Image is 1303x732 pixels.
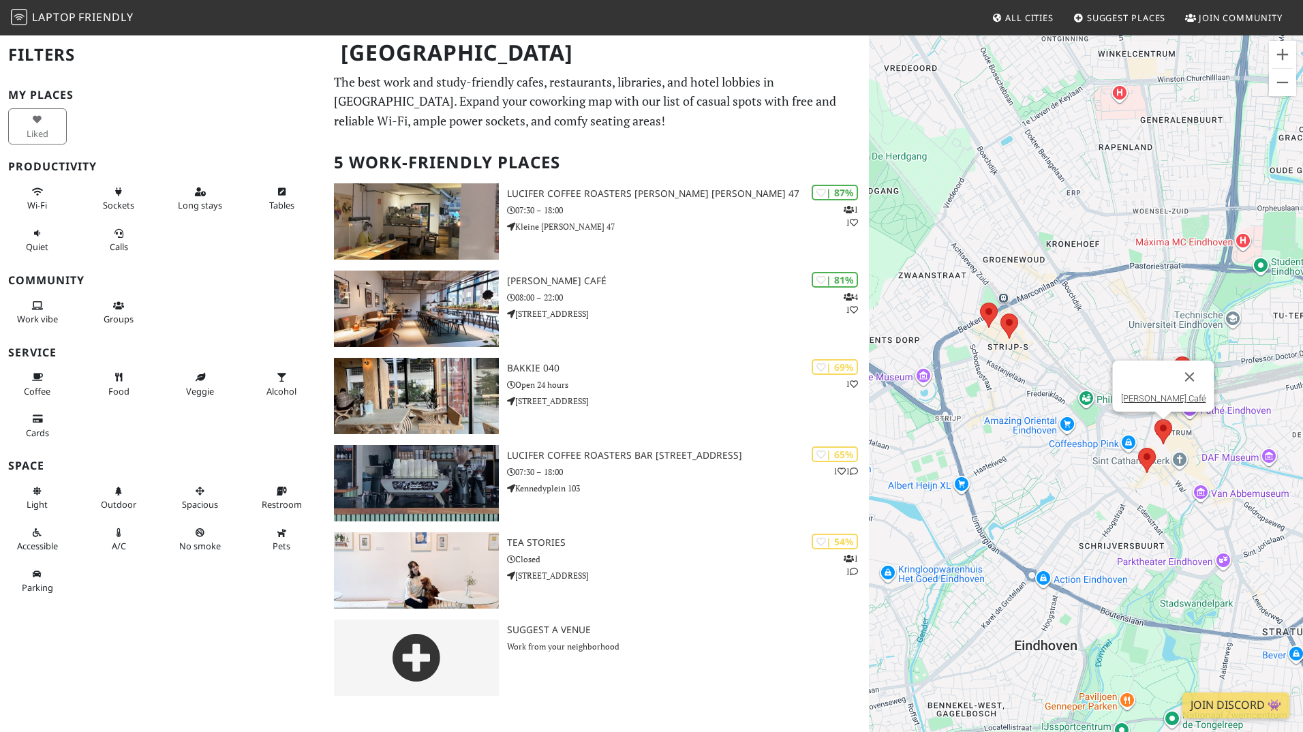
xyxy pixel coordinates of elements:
span: People working [17,313,58,325]
span: Outdoor area [101,498,136,510]
button: Vergrößern [1269,41,1296,68]
p: 1 1 [844,552,858,578]
h2: 5 Work-Friendly Places [334,142,861,183]
button: Work vibe [8,294,67,331]
span: Work-friendly tables [269,199,294,211]
h3: Lucifer Coffee Roasters BAR [STREET_ADDRESS] [507,450,869,461]
button: Spacious [171,480,230,516]
h3: Bakkie 040 [507,363,869,374]
h3: Suggest a Venue [507,624,869,636]
span: Suggest Places [1087,12,1166,24]
button: Veggie [171,366,230,402]
button: Long stays [171,181,230,217]
button: Accessible [8,521,67,558]
span: Group tables [104,313,134,325]
button: Tables [253,181,311,217]
button: Sockets [90,181,149,217]
button: Verkleinern [1269,69,1296,96]
p: [STREET_ADDRESS] [507,569,869,582]
p: 08:00 – 22:00 [507,291,869,304]
img: Tea stories [334,532,499,609]
a: Lucifer Coffee Roasters BAR kennedyplein 103 | 65% 11 Lucifer Coffee Roasters BAR [STREET_ADDRESS... [326,445,869,521]
div: | 54% [812,534,858,549]
button: Groups [90,294,149,331]
button: Parking [8,563,67,599]
span: Stable Wi-Fi [27,199,47,211]
img: Douwe Egberts Café [334,271,499,347]
h3: Space [8,459,318,472]
button: No smoke [171,521,230,558]
h1: [GEOGRAPHIC_DATA] [330,34,866,72]
button: Outdoor [90,480,149,516]
a: Tea stories | 54% 11 Tea stories Closed [STREET_ADDRESS] [326,532,869,609]
span: Alcohol [266,385,296,397]
p: 07:30 – 18:00 [507,466,869,478]
span: Parking [22,581,53,594]
div: | 81% [812,272,858,288]
button: Schließen [1174,361,1206,393]
p: [STREET_ADDRESS] [507,307,869,320]
button: Restroom [253,480,311,516]
a: Lucifer Coffee Roasters BAR kleine berg 47 | 87% 11 Lucifer Coffee Roasters [PERSON_NAME] [PERSON... [326,183,869,260]
button: Food [90,366,149,402]
h3: Productivity [8,160,318,173]
img: Bakkie 040 [334,358,499,434]
span: Natural light [27,498,48,510]
span: Air conditioned [112,540,126,552]
button: Calls [90,222,149,258]
p: Work from your neighborhood [507,640,869,653]
h3: Community [8,274,318,287]
h3: Tea stories [507,537,869,549]
a: LaptopFriendly LaptopFriendly [11,6,134,30]
p: Closed [507,553,869,566]
h3: My Places [8,89,318,102]
a: Bakkie 040 | 69% 1 Bakkie 040 Open 24 hours [STREET_ADDRESS] [326,358,869,434]
span: Smoke free [179,540,221,552]
div: | 69% [812,359,858,375]
span: Spacious [182,498,218,510]
button: Alcohol [253,366,311,402]
span: Veggie [186,385,214,397]
img: Lucifer Coffee Roasters BAR kennedyplein 103 [334,445,499,521]
h3: Lucifer Coffee Roasters [PERSON_NAME] [PERSON_NAME] 47 [507,188,869,200]
p: Kennedyplein 103 [507,482,869,495]
span: Laptop [32,10,76,25]
span: Friendly [78,10,133,25]
img: Lucifer Coffee Roasters BAR kleine berg 47 [334,183,499,260]
p: The best work and study-friendly cafes, restaurants, libraries, and hotel lobbies in [GEOGRAPHIC_... [334,72,861,131]
p: 4 1 [844,290,858,316]
span: Coffee [24,385,50,397]
a: Suggest a Venue Work from your neighborhood [326,620,869,696]
span: Video/audio calls [110,241,128,253]
button: Pets [253,521,311,558]
p: [STREET_ADDRESS] [507,395,869,408]
button: Quiet [8,222,67,258]
span: Pet friendly [273,540,290,552]
span: Quiet [26,241,48,253]
span: Accessible [17,540,58,552]
h3: Service [8,346,318,359]
a: Join Discord 👾 [1182,692,1289,718]
span: Join Community [1199,12,1283,24]
h3: [PERSON_NAME] Café [507,275,869,287]
a: Join Community [1180,5,1288,30]
img: gray-place-d2bdb4477600e061c01bd816cc0f2ef0cfcb1ca9e3ad78868dd16fb2af073a21.png [334,620,499,696]
button: Wi-Fi [8,181,67,217]
span: Long stays [178,199,222,211]
p: 1 [846,378,858,391]
button: Cards [8,408,67,444]
a: Suggest Places [1068,5,1171,30]
span: Food [108,385,129,397]
button: A/C [90,521,149,558]
span: Credit cards [26,427,49,439]
span: Power sockets [103,199,134,211]
span: Restroom [262,498,302,510]
div: | 65% [812,446,858,462]
p: 1 1 [844,203,858,229]
a: All Cities [986,5,1059,30]
p: 07:30 – 18:00 [507,204,869,217]
button: Light [8,480,67,516]
h2: Filters [8,34,318,76]
span: All Cities [1005,12,1054,24]
img: LaptopFriendly [11,9,27,25]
